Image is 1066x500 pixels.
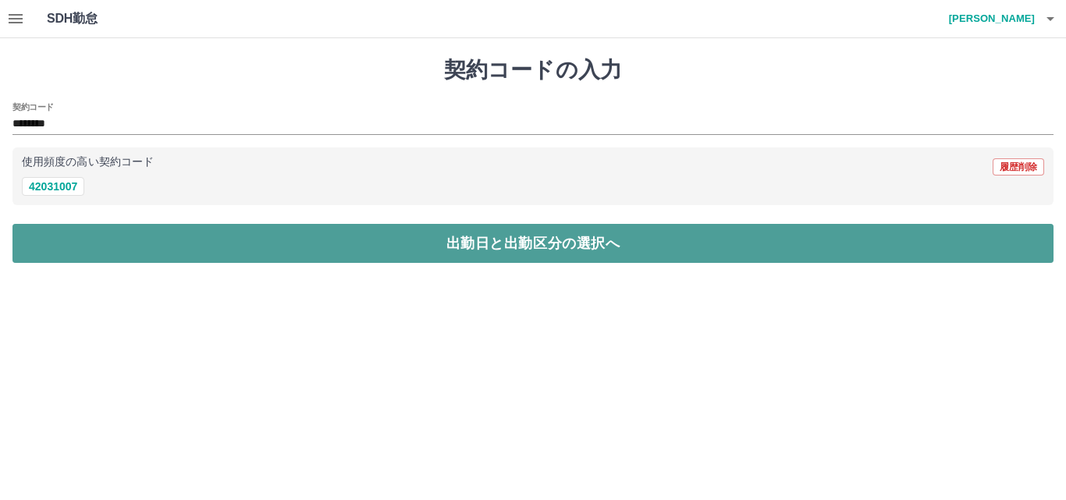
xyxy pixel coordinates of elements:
p: 使用頻度の高い契約コード [22,157,154,168]
button: 42031007 [22,177,84,196]
button: 履歴削除 [993,158,1044,176]
button: 出勤日と出勤区分の選択へ [12,224,1054,263]
h1: 契約コードの入力 [12,57,1054,83]
h2: 契約コード [12,101,54,113]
